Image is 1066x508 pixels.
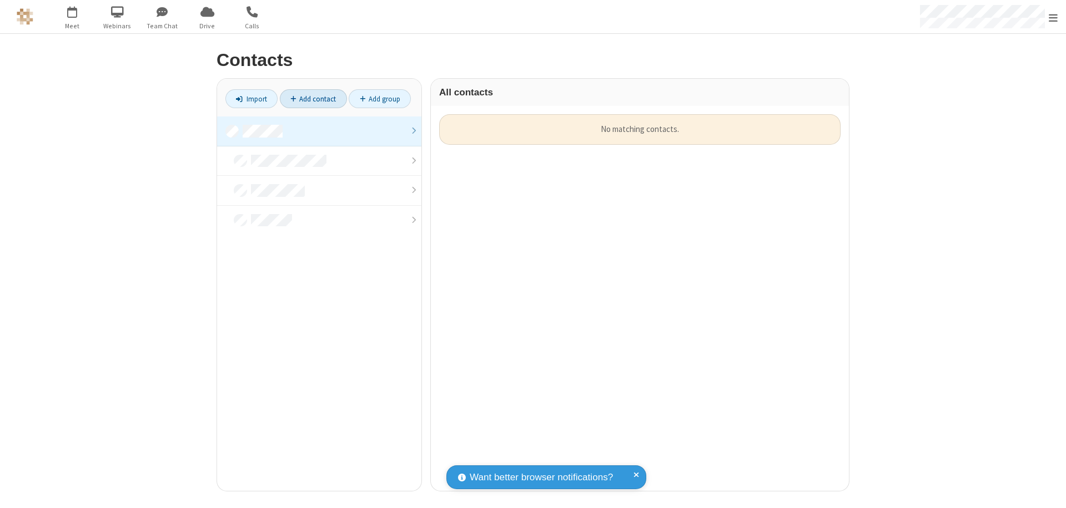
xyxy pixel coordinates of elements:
[217,50,849,70] h2: Contacts
[431,106,849,491] div: grid
[142,21,183,31] span: Team Chat
[52,21,93,31] span: Meet
[232,21,273,31] span: Calls
[187,21,228,31] span: Drive
[349,89,411,108] a: Add group
[97,21,138,31] span: Webinars
[439,114,841,145] div: No matching contacts.
[17,8,33,25] img: QA Selenium DO NOT DELETE OR CHANGE
[280,89,347,108] a: Add contact
[1038,479,1058,500] iframe: Chat
[470,470,613,485] span: Want better browser notifications?
[225,89,278,108] a: Import
[439,87,841,98] h3: All contacts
